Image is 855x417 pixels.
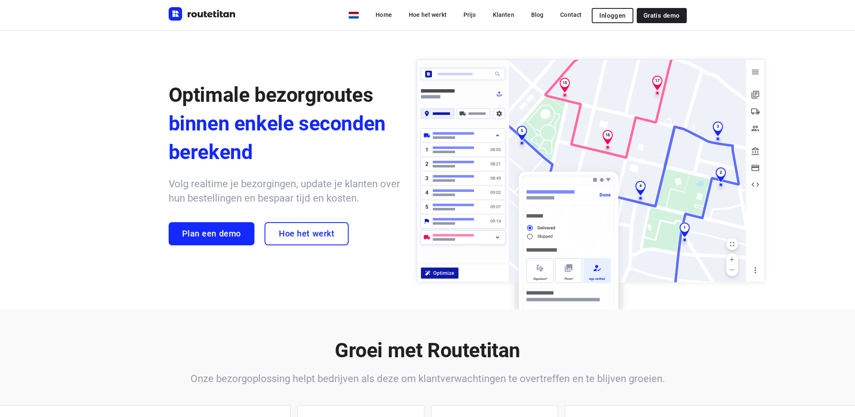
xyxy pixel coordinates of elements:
[169,109,400,167] span: binnen enkele seconden berekend
[169,177,400,205] h6: Volg realtime je bezorgingen, update je klanten over hun bestellingen en bespaar tijd en kosten.
[169,372,687,386] h6: Onze bezorgoplossing helpt bedrijven als deze om klantverwachtingen te overtreffen en te blijven ...
[411,54,770,310] img: illustration
[279,229,334,239] span: Hoe het werkt
[457,7,483,22] a: Prijs
[643,12,680,19] span: Gratis demo
[524,7,551,22] a: Blog
[592,8,633,23] button: Inloggen
[486,7,521,22] a: Klanten
[402,7,453,22] a: Hoe het werkt
[599,12,625,19] span: Inloggen
[169,83,373,107] span: Optimale bezorgroutes
[369,7,399,22] a: Home
[182,229,241,239] span: Plan een demo
[169,222,254,245] a: Plan een demo
[265,222,349,245] a: Hoe het werkt
[169,7,236,21] img: Routetitan logo
[553,7,588,22] a: Contact
[169,7,236,23] a: Routetitan
[637,8,687,23] a: Gratis demo
[335,338,520,362] b: Groei met Routetitan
